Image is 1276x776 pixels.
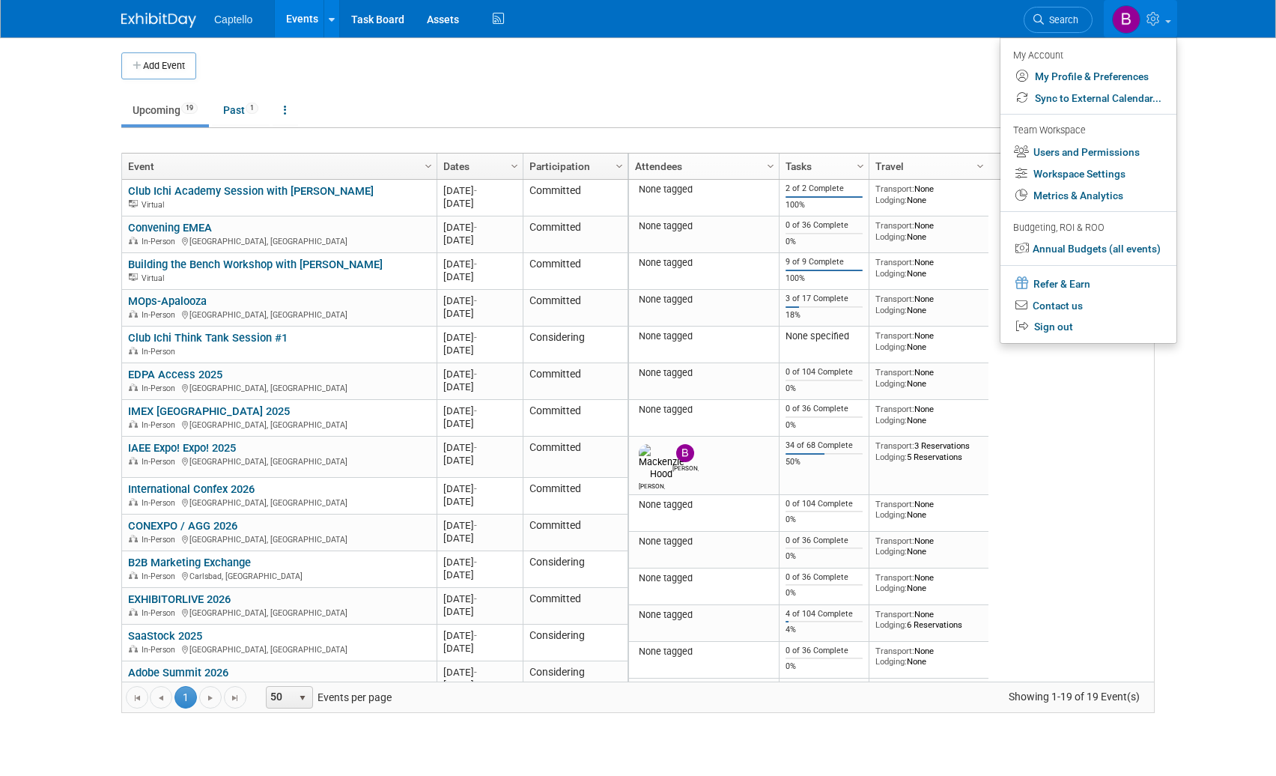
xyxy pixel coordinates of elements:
[1112,5,1140,34] img: Brad Froese
[635,184,774,195] div: None tagged
[181,103,198,114] span: 19
[853,154,869,176] a: Column Settings
[786,625,863,635] div: 4%
[129,498,138,506] img: In-Person Event
[128,294,207,308] a: MOps-Apalooza
[523,625,628,661] td: Considering
[443,294,516,307] div: [DATE]
[523,515,628,551] td: Committed
[1000,163,1176,185] a: Workspace Settings
[507,154,523,176] a: Column Settings
[443,495,516,508] div: [DATE]
[786,220,863,231] div: 0 of 36 Complete
[128,519,237,533] a: CONEXPO / AGG 2026
[443,270,516,283] div: [DATE]
[443,441,516,454] div: [DATE]
[875,404,983,425] div: None None
[875,367,914,378] span: Transport:
[443,519,516,532] div: [DATE]
[786,420,863,431] div: 0%
[297,692,309,704] span: select
[508,160,520,172] span: Column Settings
[1000,142,1176,163] a: Users and Permissions
[474,405,477,416] span: -
[1013,220,1161,236] div: Budgeting, ROI & ROO
[1000,88,1176,109] a: Sync to External Calendar...
[212,96,270,124] a: Past1
[443,592,516,605] div: [DATE]
[129,384,138,391] img: In-Person Event
[129,535,138,542] img: In-Person Event
[523,253,628,290] td: Committed
[1000,295,1176,317] a: Contact us
[142,237,180,246] span: In-Person
[443,642,516,655] div: [DATE]
[199,686,222,709] a: Go to the next page
[875,609,914,619] span: Transport:
[786,499,863,509] div: 0 of 104 Complete
[635,499,774,511] div: None tagged
[786,310,863,321] div: 18%
[443,331,516,344] div: [DATE]
[875,509,907,520] span: Lodging:
[786,273,863,284] div: 100%
[635,536,774,548] div: None tagged
[142,608,180,618] span: In-Person
[875,609,983,631] div: None 6 Reservations
[129,273,138,281] img: Virtual Event
[786,184,863,194] div: 2 of 2 Complete
[128,441,236,455] a: IAEE Expo! Expo! 2025
[129,420,138,428] img: In-Person Event
[129,347,138,354] img: In-Person Event
[129,457,138,464] img: In-Person Event
[443,556,516,569] div: [DATE]
[204,692,216,704] span: Go to the next page
[474,369,477,380] span: -
[142,310,180,320] span: In-Person
[142,645,180,655] span: In-Person
[529,154,618,179] a: Participation
[875,583,907,593] span: Lodging:
[786,404,863,414] div: 0 of 36 Complete
[129,310,138,318] img: In-Person Event
[786,536,863,546] div: 0 of 36 Complete
[875,536,914,546] span: Transport:
[1000,238,1176,260] a: Annual Budgets (all events)
[142,347,180,357] span: In-Person
[523,216,628,253] td: Committed
[523,661,628,698] td: Considering
[142,273,168,283] span: Virtual
[474,630,477,641] span: -
[474,258,477,270] span: -
[443,605,516,618] div: [DATE]
[474,442,477,453] span: -
[635,367,774,379] div: None tagged
[786,646,863,656] div: 0 of 36 Complete
[875,656,907,667] span: Lodging:
[443,454,516,467] div: [DATE]
[875,220,914,231] span: Transport:
[875,440,983,462] div: 3 Reservations 5 Reservations
[875,440,914,451] span: Transport:
[875,415,907,425] span: Lodging:
[875,268,907,279] span: Lodging:
[523,290,628,327] td: Committed
[126,686,148,709] a: Go to the first page
[672,462,699,472] div: Brad Froese
[474,332,477,343] span: -
[786,551,863,562] div: 0%
[765,160,777,172] span: Column Settings
[128,629,202,643] a: SaaStock 2025
[128,234,430,247] div: [GEOGRAPHIC_DATA], [GEOGRAPHIC_DATA]
[786,330,863,342] div: None specified
[786,609,863,619] div: 4 of 104 Complete
[875,646,983,667] div: None None
[129,645,138,652] img: In-Person Event
[443,666,516,679] div: [DATE]
[639,444,684,480] img: Mackenzie Hood
[786,440,863,451] div: 34 of 68 Complete
[875,499,983,521] div: None None
[875,378,907,389] span: Lodging:
[129,237,138,244] img: In-Person Event
[150,686,172,709] a: Go to the previous page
